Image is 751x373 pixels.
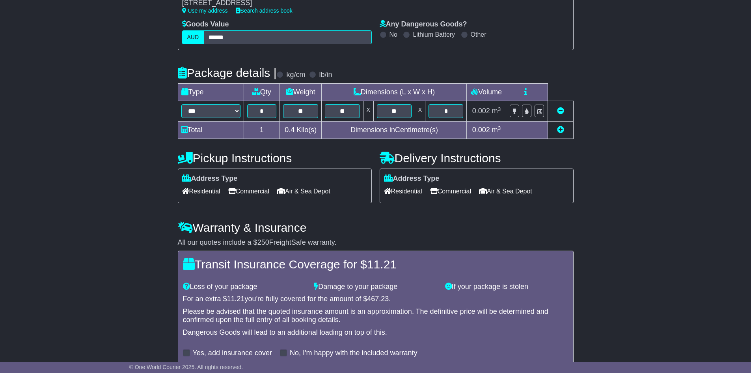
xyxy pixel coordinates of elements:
[472,126,490,134] span: 0.002
[441,283,572,291] div: If your package is stolen
[380,20,467,29] label: Any Dangerous Goods?
[193,349,272,358] label: Yes, add insurance cover
[280,84,322,101] td: Weight
[310,283,441,291] div: Damage to your package
[472,107,490,115] span: 0.002
[182,30,204,44] label: AUD
[183,328,568,337] div: Dangerous Goods will lead to an additional loading on top of this.
[367,258,397,271] span: 11.21
[244,122,280,139] td: 1
[227,295,245,303] span: 11.21
[557,126,564,134] a: Add new item
[363,101,373,122] td: x
[367,295,389,303] span: 467.23
[236,7,293,14] a: Search address book
[285,126,294,134] span: 0.4
[280,122,322,139] td: Kilo(s)
[415,101,425,122] td: x
[557,107,564,115] a: Remove this item
[467,84,506,101] td: Volume
[244,84,280,101] td: Qty
[479,185,532,197] span: Air & Sea Depot
[322,122,467,139] td: Dimensions in Centimetre(s)
[319,71,332,79] label: lb/in
[384,174,440,183] label: Address Type
[413,31,455,38] label: Lithium Battery
[179,283,310,291] div: Loss of your package
[384,185,422,197] span: Residential
[380,152,574,165] h4: Delivery Instructions
[178,84,244,101] td: Type
[182,185,220,197] span: Residential
[178,66,277,79] h4: Package details |
[182,7,228,14] a: Use my address
[182,20,229,29] label: Goods Value
[277,185,330,197] span: Air & Sea Depot
[290,349,417,358] label: No, I'm happy with the included warranty
[389,31,397,38] label: No
[183,258,568,271] h4: Transit Insurance Coverage for $
[182,174,238,183] label: Address Type
[178,221,574,234] h4: Warranty & Insurance
[178,238,574,247] div: All our quotes include a $ FreightSafe warranty.
[178,152,372,165] h4: Pickup Instructions
[286,71,305,79] label: kg/cm
[178,122,244,139] td: Total
[322,84,467,101] td: Dimensions (L x W x H)
[228,185,269,197] span: Commercial
[498,125,501,131] sup: 3
[183,307,568,324] div: Please be advised that the quoted insurance amount is an approximation. The definitive price will...
[471,31,486,38] label: Other
[492,107,501,115] span: m
[129,364,243,370] span: © One World Courier 2025. All rights reserved.
[498,106,501,112] sup: 3
[492,126,501,134] span: m
[430,185,471,197] span: Commercial
[183,295,568,304] div: For an extra $ you're fully covered for the amount of $ .
[257,238,269,246] span: 250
